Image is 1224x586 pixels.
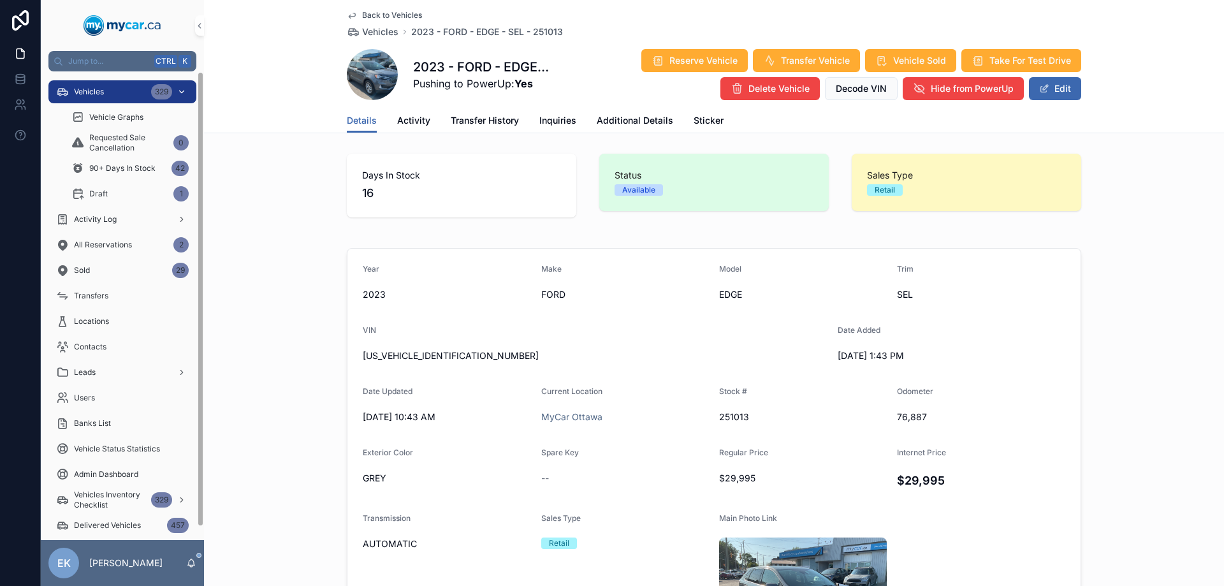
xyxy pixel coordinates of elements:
[719,264,741,274] span: Model
[720,77,820,100] button: Delete Vehicle
[622,184,655,196] div: Available
[173,237,189,253] div: 2
[539,114,576,127] span: Inquiries
[867,169,1066,182] span: Sales Type
[615,169,813,182] span: Status
[347,10,422,20] a: Back to Vehicles
[74,214,117,224] span: Activity Log
[48,412,196,435] a: Banks List
[897,448,946,457] span: Internet Price
[84,15,161,36] img: App logo
[363,448,413,457] span: Exterior Color
[48,51,196,71] button: Jump to...CtrlK
[74,490,146,510] span: Vehicles Inventory Checklist
[541,411,602,423] a: MyCar Ottawa
[171,161,189,176] div: 42
[897,472,1065,489] h4: $29,995
[753,49,860,72] button: Transfer Vehicle
[694,109,724,135] a: Sticker
[57,555,71,571] span: EK
[180,56,190,66] span: K
[363,349,827,362] span: [US_VEHICLE_IDENTIFICATION_NUMBER]
[89,163,156,173] span: 90+ Days In Stock
[641,49,748,72] button: Reserve Vehicle
[549,538,569,549] div: Retail
[541,513,581,523] span: Sales Type
[694,114,724,127] span: Sticker
[74,240,132,250] span: All Reservations
[597,114,673,127] span: Additional Details
[48,386,196,409] a: Users
[154,55,177,68] span: Ctrl
[74,87,104,97] span: Vehicles
[363,288,531,301] span: 2023
[48,437,196,460] a: Vehicle Status Statistics
[347,114,377,127] span: Details
[89,189,108,199] span: Draft
[719,411,887,423] span: 251013
[363,538,531,550] span: AUTOMATIC
[719,288,887,301] span: EDGE
[541,472,549,485] span: --
[48,208,196,231] a: Activity Log
[74,469,138,480] span: Admin Dashboard
[363,472,531,485] span: GREY
[363,325,376,335] span: VIN
[74,265,90,275] span: Sold
[48,361,196,384] a: Leads
[347,26,398,38] a: Vehicles
[514,77,533,90] strong: Yes
[597,109,673,135] a: Additional Details
[173,135,189,150] div: 0
[669,54,738,67] span: Reserve Vehicle
[451,109,519,135] a: Transfer History
[397,109,430,135] a: Activity
[167,518,189,533] div: 457
[411,26,563,38] a: 2023 - FORD - EDGE - SEL - 251013
[363,264,379,274] span: Year
[451,114,519,127] span: Transfer History
[903,77,1024,100] button: Hide from PowerUp
[74,393,95,403] span: Users
[719,513,777,523] span: Main Photo Link
[413,58,551,76] h1: 2023 - FORD - EDGE - SEL - 251013
[961,49,1081,72] button: Take For Test Drive
[362,169,561,182] span: Days In Stock
[89,557,163,569] p: [PERSON_NAME]
[748,82,810,95] span: Delete Vehicle
[74,418,111,429] span: Banks List
[897,386,933,396] span: Odometer
[74,316,109,326] span: Locations
[48,284,196,307] a: Transfers
[363,513,411,523] span: Transmission
[836,82,887,95] span: Decode VIN
[838,349,1006,362] span: [DATE] 1:43 PM
[363,411,531,423] span: [DATE] 10:43 AM
[362,184,561,202] span: 16
[48,310,196,333] a: Locations
[893,54,946,67] span: Vehicle Sold
[68,56,149,66] span: Jump to...
[347,109,377,133] a: Details
[897,264,914,274] span: Trim
[838,325,880,335] span: Date Added
[989,54,1071,67] span: Take For Test Drive
[74,520,141,531] span: Delivered Vehicles
[875,184,895,196] div: Retail
[64,131,196,154] a: Requested Sale Cancellation0
[64,106,196,129] a: Vehicle Graphs
[541,264,562,274] span: Make
[719,472,887,485] span: $29,995
[825,77,898,100] button: Decode VIN
[48,233,196,256] a: All Reservations2
[89,112,143,122] span: Vehicle Graphs
[74,444,160,454] span: Vehicle Status Statistics
[151,492,172,508] div: 329
[172,263,189,278] div: 29
[363,386,412,396] span: Date Updated
[151,84,172,99] div: 329
[397,114,430,127] span: Activity
[48,463,196,486] a: Admin Dashboard
[48,259,196,282] a: Sold29
[362,10,422,20] span: Back to Vehicles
